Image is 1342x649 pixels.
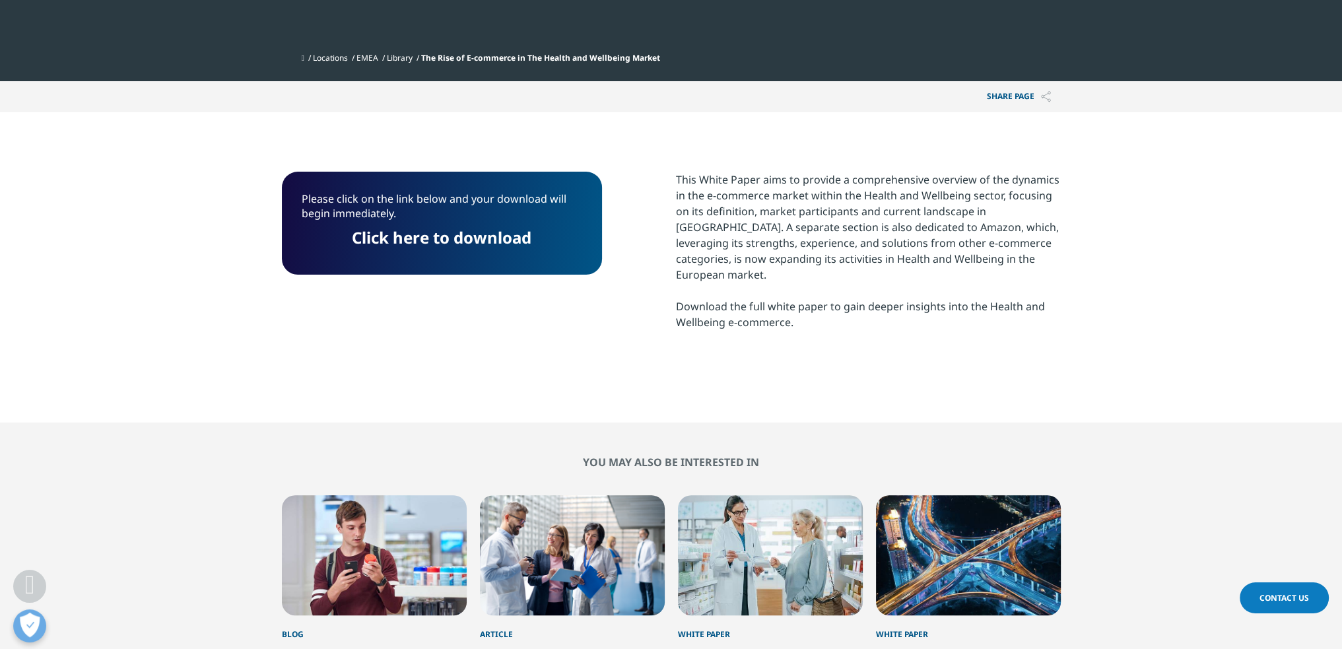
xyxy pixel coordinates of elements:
div: White Paper [876,615,1061,640]
button: Abrir preferencias [13,609,46,642]
p: Share PAGE [977,81,1061,112]
p: Please click on the link below and your download will begin immediately. [302,191,582,230]
div: This White Paper aims to provide a comprehensive overview of the dynamics in the e-commerce marke... [676,172,1061,330]
a: Click here to download [352,226,531,248]
img: Share PAGE [1041,91,1051,102]
a: Locations [313,52,348,63]
a: Library [387,52,413,63]
span: The Rise of E-commerce in The Health and Wellbeing Market [421,52,660,63]
div: Article [480,615,665,640]
a: Contact Us [1240,582,1329,613]
span: Contact Us [1259,592,1309,603]
h2: You may also be interested in [282,456,1061,469]
div: Blog [282,615,467,640]
a: EMEA [356,52,378,63]
div: White Paper [678,615,863,640]
button: Share PAGEShare PAGE [977,81,1061,112]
